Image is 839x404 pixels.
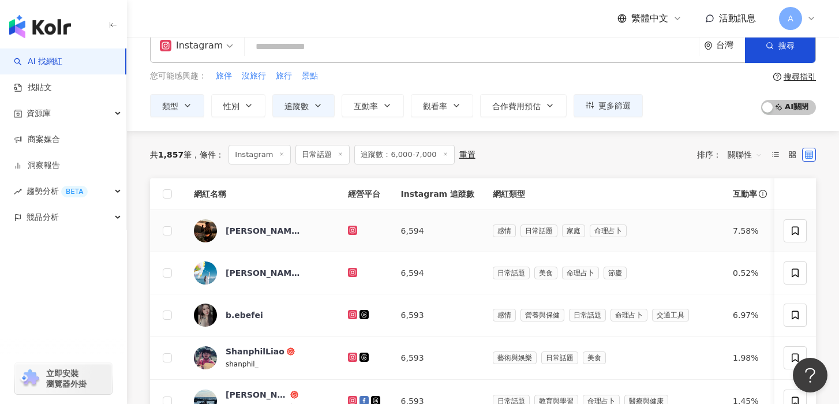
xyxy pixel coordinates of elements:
[14,56,62,68] a: searchAI 找網紅
[302,70,318,82] span: 景點
[604,267,627,279] span: 節慶
[241,70,267,83] button: 沒旅行
[392,252,484,294] td: 6,594
[590,225,627,237] span: 命理占卜
[27,100,51,126] span: 資源庫
[150,150,192,159] div: 共 筆
[27,204,59,230] span: 競品分析
[216,70,232,82] span: 旅伴
[392,336,484,380] td: 6,593
[733,188,757,200] span: 互動率
[162,102,178,111] span: 類型
[194,346,329,370] a: KOL AvatarShanphilLiaoshanphil_
[733,309,769,321] div: 6.97%
[272,94,335,117] button: 追蹤數
[14,160,60,171] a: 洞察報告
[226,267,301,279] div: [PERSON_NAME]
[520,309,564,321] span: 營養與保健
[493,351,537,364] span: 藝術與娛樂
[354,102,378,111] span: 互動率
[276,70,292,82] span: 旅行
[778,41,795,50] span: 搜尋
[14,188,22,196] span: rise
[423,102,447,111] span: 觀看率
[534,267,557,279] span: 美食
[411,94,473,117] button: 觀看率
[242,70,266,82] span: 沒旅行
[562,225,585,237] span: 家庭
[194,261,329,285] a: KOL Avatar[PERSON_NAME]
[226,346,284,357] div: ShanphilLiao
[569,309,606,321] span: 日常話題
[223,102,239,111] span: 性別
[9,15,71,38] img: logo
[392,210,484,252] td: 6,594
[733,267,769,279] div: 0.52%
[520,225,557,237] span: 日常話題
[301,70,319,83] button: 景點
[185,178,339,210] th: 網紅名稱
[583,351,606,364] span: 美食
[733,225,769,237] div: 7.58%
[27,178,88,204] span: 趨勢分析
[745,28,815,63] button: 搜尋
[562,267,599,279] span: 命理占卜
[46,368,87,389] span: 立即安裝 瀏覽器外掛
[14,134,60,145] a: 商案媒合
[493,309,516,321] span: 感情
[150,70,207,82] span: 您可能感興趣：
[652,309,689,321] span: 交通工具
[784,72,816,81] div: 搜尋指引
[194,219,329,242] a: KOL Avatar[PERSON_NAME]
[354,145,454,164] span: 追蹤數：6,000-7,000
[211,94,265,117] button: 性別
[192,150,224,159] span: 條件 ：
[392,294,484,336] td: 6,593
[493,225,516,237] span: 感情
[728,145,762,164] span: 關聯性
[610,309,647,321] span: 命理占卜
[15,363,112,394] a: chrome extension立即安裝 瀏覽器外掛
[160,36,223,55] div: Instagram
[704,42,713,50] span: environment
[788,12,793,25] span: A
[18,369,41,388] img: chrome extension
[793,358,827,392] iframe: Help Scout Beacon - Open
[598,101,631,110] span: 更多篩選
[492,102,541,111] span: 合作費用預估
[229,145,291,164] span: Instagram
[493,267,530,279] span: 日常話題
[194,346,217,369] img: KOL Avatar
[194,261,217,285] img: KOL Avatar
[631,12,668,25] span: 繁體中文
[14,82,52,93] a: 找貼文
[757,188,769,200] span: info-circle
[459,150,475,159] div: 重置
[480,94,567,117] button: 合作費用預估
[773,73,781,81] span: question-circle
[61,186,88,197] div: BETA
[719,13,756,24] span: 活動訊息
[194,304,217,327] img: KOL Avatar
[339,178,392,210] th: 經營平台
[226,360,259,368] span: shanphil_
[194,304,329,327] a: KOL Avatarb.ebefei
[392,178,484,210] th: Instagram 追蹤數
[716,40,745,50] div: 台灣
[194,219,217,242] img: KOL Avatar
[284,102,309,111] span: 追蹤數
[226,389,288,401] div: [PERSON_NAME]
[275,70,293,83] button: 旅行
[733,351,769,364] div: 1.98%
[150,94,204,117] button: 類型
[541,351,578,364] span: 日常話題
[226,309,263,321] div: b.ebefei
[226,225,301,237] div: [PERSON_NAME]
[697,145,769,164] div: 排序：
[295,145,350,164] span: 日常話題
[574,94,643,117] button: 更多篩選
[215,70,233,83] button: 旅伴
[158,150,183,159] span: 1,857
[484,178,724,210] th: 網紅類型
[342,94,404,117] button: 互動率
